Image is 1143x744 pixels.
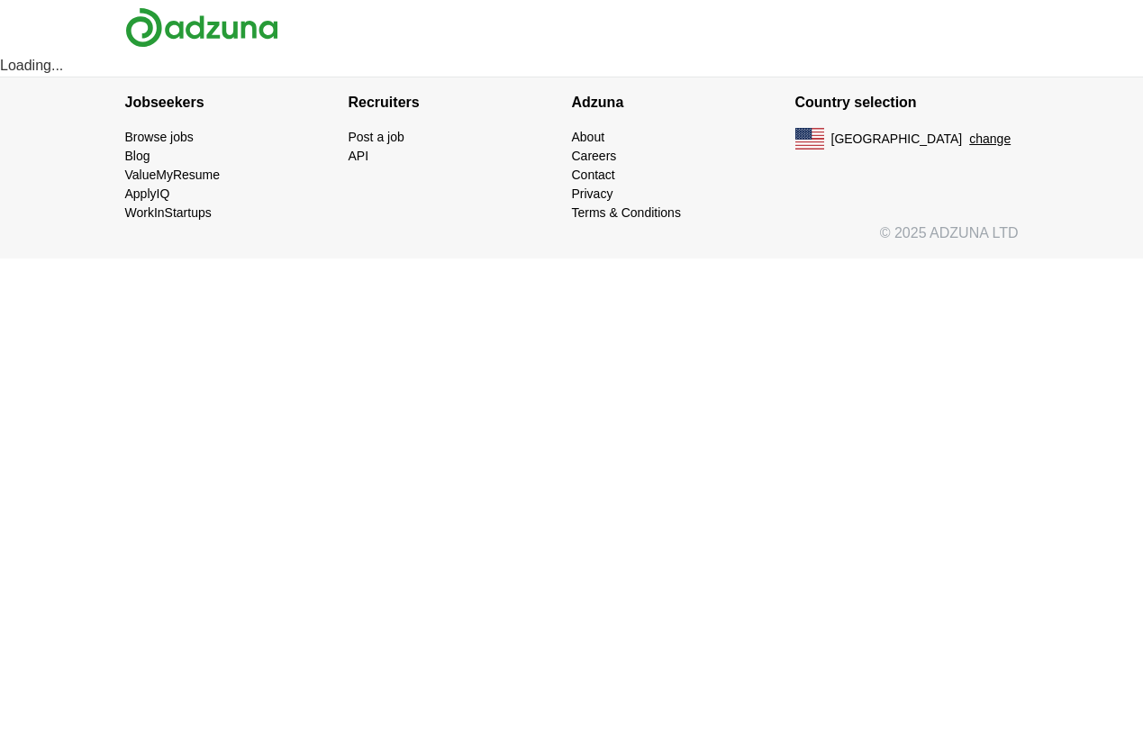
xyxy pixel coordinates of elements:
[831,130,963,149] span: [GEOGRAPHIC_DATA]
[125,130,194,144] a: Browse jobs
[969,130,1011,149] button: change
[572,186,613,201] a: Privacy
[795,77,1019,128] h4: Country selection
[125,149,150,163] a: Blog
[572,149,617,163] a: Careers
[111,222,1033,259] div: © 2025 ADZUNA LTD
[125,168,221,182] a: ValueMyResume
[125,7,278,48] img: Adzuna logo
[349,130,404,144] a: Post a job
[349,149,369,163] a: API
[795,128,824,150] img: US flag
[572,130,605,144] a: About
[125,186,170,201] a: ApplyIQ
[572,168,615,182] a: Contact
[125,205,212,220] a: WorkInStartups
[572,205,681,220] a: Terms & Conditions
